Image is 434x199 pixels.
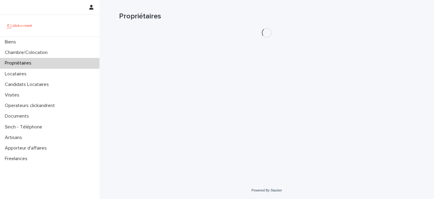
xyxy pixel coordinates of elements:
h1: Propriétaires [119,12,414,21]
a: Powered By Stacker [251,188,282,192]
p: Candidats Locataires [2,82,54,87]
p: Operateurs clickandrent [2,103,60,109]
p: Visites [2,92,24,98]
p: Apporteur d'affaires [2,145,52,151]
p: Locataires [2,71,31,77]
p: Sinch - Téléphone [2,124,47,130]
p: Artisans [2,135,27,141]
p: Chambre/Colocation [2,50,52,55]
p: Biens [2,39,21,45]
p: Propriétaires [2,60,36,66]
img: UCB0brd3T0yccxBKYDjQ [5,20,34,32]
p: Documents [2,113,34,119]
p: Freelances [2,156,32,162]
